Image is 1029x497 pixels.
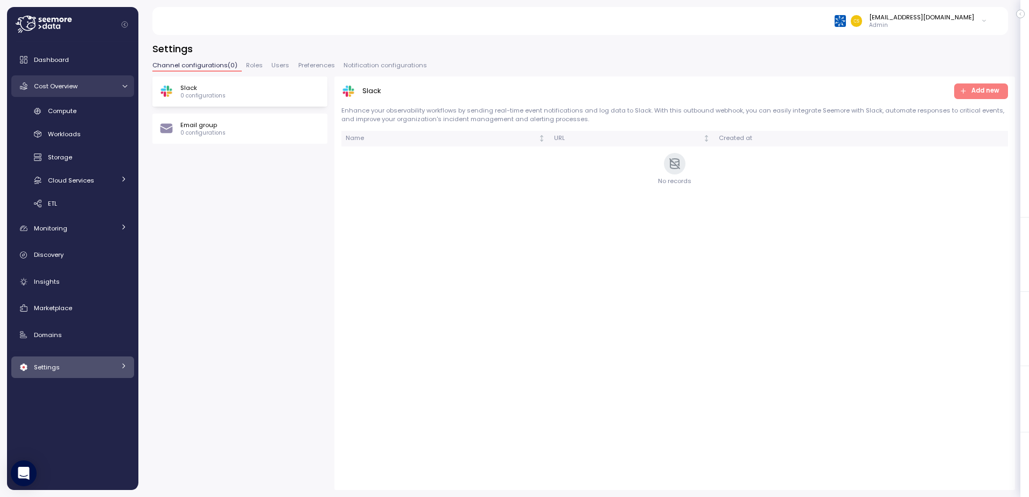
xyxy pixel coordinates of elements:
img: 30f31bb3582bac9e5ca6f973bf708204 [851,15,862,26]
th: URLNot sorted [550,131,715,146]
p: 0 configurations [180,92,226,100]
span: Add new [971,84,999,99]
span: Preferences [298,62,335,68]
p: 0 configurations [180,129,226,137]
a: Settings [11,356,134,378]
span: Channel configurations ( 0 ) [152,62,237,68]
a: Cost Overview [11,75,134,97]
img: 68790ce639d2d68da1992664.PNG [835,15,846,26]
span: Storage [48,153,72,162]
p: Enhance your observability workflows by sending real-time event notifications and log data to Sla... [341,106,1008,124]
p: Slack [180,83,226,92]
div: Created at [719,134,953,143]
a: Monitoring [11,218,134,239]
div: Open Intercom Messenger [11,460,37,486]
a: ETL [11,194,134,212]
h3: Settings [152,42,1015,55]
span: Monitoring [34,224,67,233]
span: Workloads [48,130,81,138]
span: Marketplace [34,304,72,312]
a: Storage [11,149,134,166]
div: Not sorted [538,135,545,142]
span: Insights [34,277,60,286]
span: Cost Overview [34,82,78,90]
a: Workloads [11,125,134,143]
span: Cloud Services [48,176,94,185]
p: Admin [869,22,974,29]
span: Users [271,62,289,68]
a: Compute [11,102,134,120]
p: Email group [180,121,226,129]
div: URL [554,134,701,143]
div: [EMAIL_ADDRESS][DOMAIN_NAME] [869,13,974,22]
a: Insights [11,271,134,292]
th: NameNot sorted [341,131,550,146]
span: Compute [48,107,76,115]
a: Domains [11,324,134,346]
span: Dashboard [34,55,69,64]
p: Slack [362,86,381,96]
span: Notification configurations [344,62,427,68]
a: Discovery [11,244,134,266]
span: Roles [246,62,263,68]
div: Not sorted [703,135,710,142]
span: Discovery [34,250,64,259]
button: Add new [954,83,1009,99]
a: Dashboard [11,49,134,71]
button: Collapse navigation [118,20,131,29]
div: Name [346,134,536,143]
a: Cloud Services [11,171,134,189]
span: ETL [48,199,57,208]
span: Settings [34,363,60,372]
a: Marketplace [11,297,134,319]
span: Domains [34,331,62,339]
